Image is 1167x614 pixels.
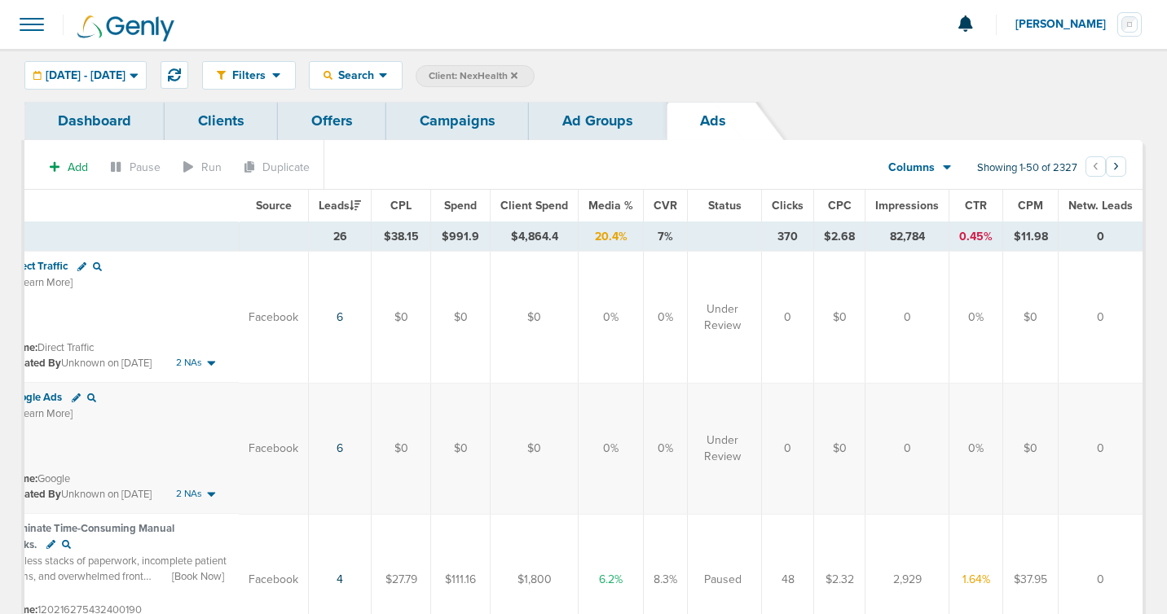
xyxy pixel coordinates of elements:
[667,102,760,140] a: Ads
[698,432,747,464] span: Under Review
[579,383,644,514] td: 0%
[500,199,568,213] span: Client Spend
[1068,199,1133,213] span: Netw. Leads
[431,383,491,514] td: $0
[429,69,517,83] span: Client: NexHealth
[814,222,865,252] td: $2.68
[372,383,431,514] td: $0
[491,252,579,384] td: $0
[949,252,1003,384] td: 0%
[865,222,949,252] td: 82,784
[15,275,73,290] span: [Learn More]
[814,252,865,384] td: $0
[888,160,935,176] span: Columns
[965,199,987,213] span: CTR
[41,156,97,179] button: Add
[654,199,677,213] span: CVR
[7,522,174,551] span: Eliminate Time-Consuming Manual Tasks.
[865,252,949,384] td: 0
[7,260,68,273] span: Direct Traffic
[176,356,202,370] span: 2 NAs
[239,252,309,384] td: Facebook
[762,383,814,514] td: 0
[15,406,73,421] span: [Learn More]
[332,68,379,82] span: Search
[762,222,814,252] td: 370
[165,102,278,140] a: Clients
[24,102,165,140] a: Dashboard
[7,356,152,371] small: Unknown on [DATE]
[68,160,88,174] span: Add
[390,199,412,213] span: CPL
[644,222,688,252] td: 7%
[1018,199,1043,213] span: CPM
[949,222,1003,252] td: 0.45%
[529,102,667,140] a: Ad Groups
[949,383,1003,514] td: 0%
[579,222,644,252] td: 20.4%
[1003,252,1059,384] td: $0
[491,383,579,514] td: $0
[875,199,939,213] span: Impressions
[1059,252,1150,384] td: 0
[7,488,61,501] span: Created By
[1059,222,1150,252] td: 0
[372,222,431,252] td: $38.15
[588,199,633,213] span: Media %
[762,252,814,384] td: 0
[256,199,292,213] span: Source
[814,383,865,514] td: $0
[704,572,742,588] span: Paused
[7,357,61,370] span: Created By
[579,252,644,384] td: 0%
[431,252,491,384] td: $0
[7,472,70,485] small: Google
[372,252,431,384] td: $0
[828,199,852,213] span: CPC
[865,383,949,514] td: 0
[337,572,343,586] a: 4
[977,161,1077,175] span: Showing 1-50 of 2327
[226,68,272,82] span: Filters
[337,310,343,324] a: 6
[1106,156,1126,177] button: Go to next page
[386,102,529,140] a: Campaigns
[7,391,62,404] span: Google Ads
[431,222,491,252] td: $991.9
[1086,159,1126,178] ul: Pagination
[77,15,174,42] img: Genly
[1015,19,1117,30] span: [PERSON_NAME]
[1003,383,1059,514] td: $0
[444,199,477,213] span: Spend
[698,301,747,333] span: Under Review
[1003,222,1059,252] td: $11.98
[491,222,579,252] td: $4,864.4
[172,569,224,584] span: [Book Now]
[1059,383,1150,514] td: 0
[239,383,309,514] td: Facebook
[278,102,386,140] a: Offers
[7,487,152,502] small: Unknown on [DATE]
[772,199,804,213] span: Clicks
[319,199,361,213] span: Leads
[644,383,688,514] td: 0%
[644,252,688,384] td: 0%
[7,341,94,354] small: Direct Traffic
[337,441,343,455] a: 6
[46,70,126,81] span: [DATE] - [DATE]
[708,199,742,213] span: Status
[176,487,202,501] span: 2 NAs
[309,222,372,252] td: 26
